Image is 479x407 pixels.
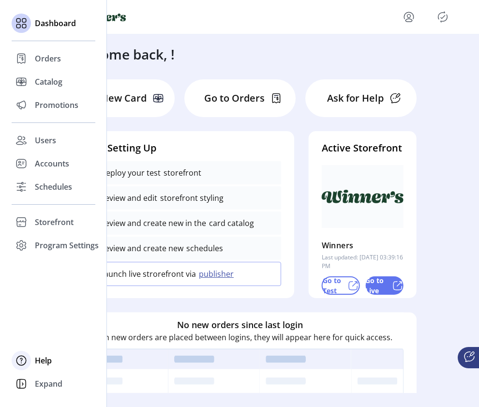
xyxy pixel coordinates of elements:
p: Last updated: [DATE] 03:39:16 PM [322,253,404,271]
p: card catalog [206,217,254,229]
p: schedules [183,242,223,254]
p: Ask for Help [327,91,384,106]
p: Deploy your test [100,167,161,179]
span: Expand [35,378,62,390]
button: menu [401,9,417,25]
p: Review and create new in the [100,217,206,229]
h6: No new orders since last login [177,318,303,332]
span: Promotions [35,99,78,111]
h4: Active Storefront [322,141,404,155]
p: Go to Orders [204,91,265,106]
p: Go to Live [365,275,388,296]
span: Accounts [35,158,69,169]
span: Orders [35,53,61,64]
p: Go to Test [323,275,344,296]
p: Winners [322,238,354,253]
p: Add New Card [80,91,147,106]
p: storefront [161,167,201,179]
span: Help [35,355,52,366]
button: publisher [196,268,239,280]
h4: Finish Setting Up [76,141,281,155]
span: Catalog [35,76,62,88]
p: Launch live strorefront via [100,268,196,280]
span: Schedules [35,181,72,193]
span: Program Settings [35,240,99,251]
span: Users [35,135,56,146]
h3: Welcome back, ! [70,44,175,64]
p: When new orders are placed between logins, they will appear here for quick access. [88,332,392,343]
button: Publisher Panel [435,9,450,25]
p: Review and edit [100,192,157,204]
span: Dashboard [35,17,76,29]
p: storefront styling [157,192,224,204]
p: Review and create new [100,242,183,254]
span: Storefront [35,216,74,228]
